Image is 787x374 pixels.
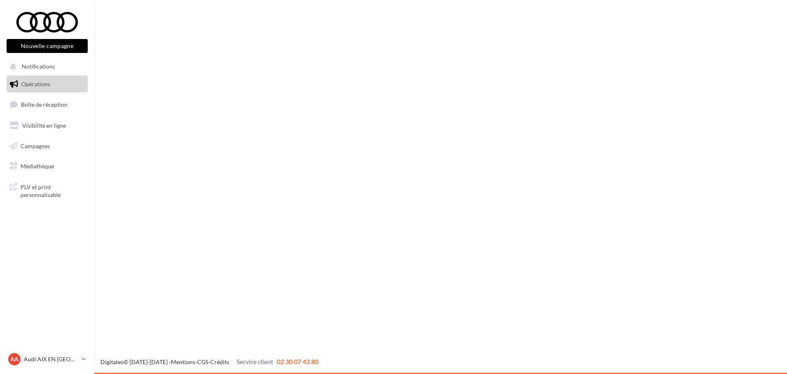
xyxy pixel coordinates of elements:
span: Visibilité en ligne [22,122,66,129]
span: Notifications [22,63,55,70]
a: Crédits [210,358,229,365]
span: Service client [237,358,273,365]
a: Médiathèque [5,158,89,175]
a: Campagnes [5,138,89,155]
span: © [DATE]-[DATE] - - - [100,358,318,365]
span: PLV et print personnalisable [20,181,84,199]
span: Boîte de réception [21,101,68,108]
span: Médiathèque [20,163,54,170]
a: CGS [197,358,208,365]
span: Opérations [21,80,50,87]
a: Visibilité en ligne [5,117,89,134]
p: Audi AIX EN [GEOGRAPHIC_DATA] [24,355,78,363]
span: Campagnes [20,142,50,149]
span: 02 30 07 43 80 [277,358,318,365]
a: Mentions [171,358,195,365]
a: Opérations [5,76,89,93]
span: AA [10,355,18,363]
a: Boîte de réception [5,96,89,113]
a: AA Audi AIX EN [GEOGRAPHIC_DATA] [7,351,88,367]
button: Nouvelle campagne [7,39,88,53]
a: PLV et print personnalisable [5,178,89,202]
a: Digitaleo [100,358,124,365]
